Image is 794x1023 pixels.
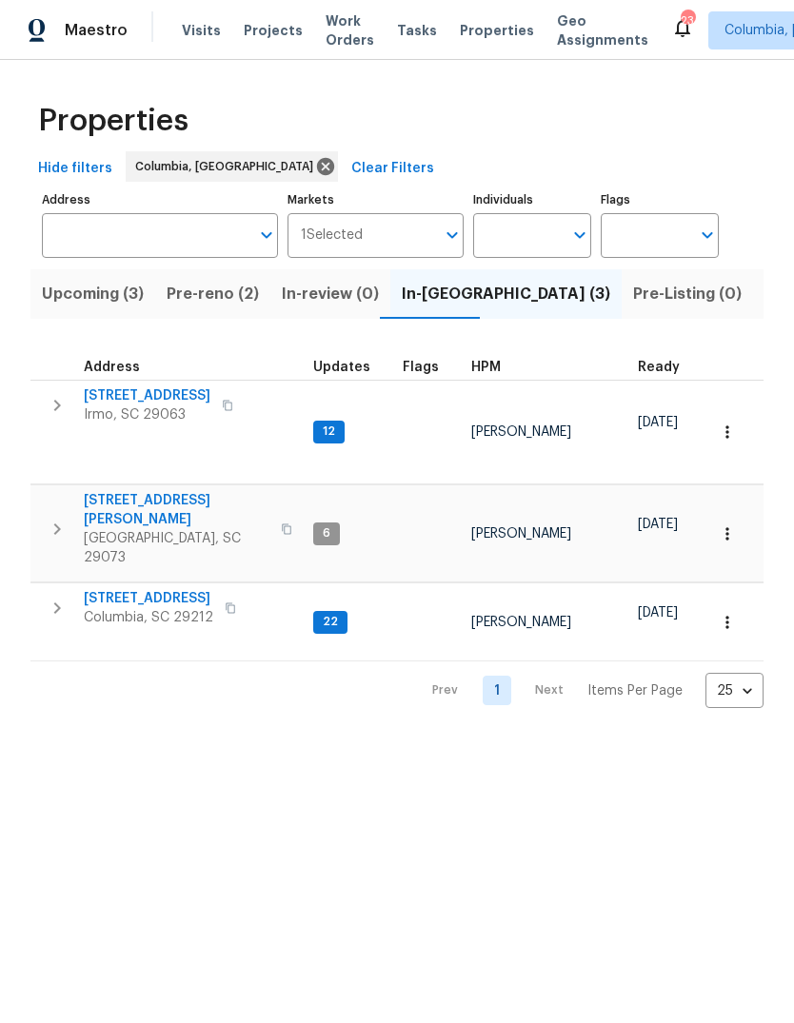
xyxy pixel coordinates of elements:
span: [DATE] [638,606,678,620]
button: Open [566,222,593,248]
span: [PERSON_NAME] [471,616,571,629]
span: Properties [38,111,189,130]
label: Individuals [473,194,591,206]
span: [PERSON_NAME] [471,527,571,541]
span: Tasks [397,24,437,37]
span: Maestro [65,21,128,40]
span: In-[GEOGRAPHIC_DATA] (3) [402,281,610,307]
div: Earliest renovation start date (first business day after COE or Checkout) [638,361,697,374]
button: Hide filters [30,151,120,187]
button: Open [253,222,280,248]
span: 12 [315,423,343,440]
span: Properties [460,21,534,40]
span: Hide filters [38,157,112,181]
span: [PERSON_NAME] [471,425,571,439]
a: Goto page 1 [483,676,511,705]
span: Visits [182,21,221,40]
span: HPM [471,361,501,374]
nav: Pagination Navigation [414,673,764,708]
span: Irmo, SC 29063 [84,405,210,424]
span: Pre-reno (2) [167,281,259,307]
label: Address [42,194,278,206]
span: Pre-Listing (0) [633,281,742,307]
span: [GEOGRAPHIC_DATA], SC 29073 [84,529,269,567]
p: Items Per Page [587,681,683,700]
div: 25 [705,666,764,716]
span: 1 Selected [301,227,363,244]
label: Flags [601,194,719,206]
span: [STREET_ADDRESS] [84,386,210,405]
span: Projects [244,21,303,40]
span: [STREET_ADDRESS] [84,589,213,608]
span: Flags [403,361,439,374]
span: [DATE] [638,416,678,429]
div: 23 [681,11,694,30]
span: Ready [638,361,680,374]
span: Upcoming (3) [42,281,144,307]
button: Open [694,222,721,248]
label: Markets [288,194,465,206]
span: 6 [315,525,338,541]
span: Geo Assignments [557,11,648,49]
span: Clear Filters [351,157,434,181]
span: Work Orders [326,11,374,49]
div: Columbia, [GEOGRAPHIC_DATA] [126,151,338,182]
span: 22 [315,614,346,630]
span: Columbia, SC 29212 [84,608,213,627]
button: Clear Filters [344,151,442,187]
span: [STREET_ADDRESS][PERSON_NAME] [84,491,269,529]
span: Updates [313,361,370,374]
span: In-review (0) [282,281,379,307]
button: Open [439,222,466,248]
span: [DATE] [638,518,678,531]
span: Columbia, [GEOGRAPHIC_DATA] [135,157,321,176]
span: Address [84,361,140,374]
